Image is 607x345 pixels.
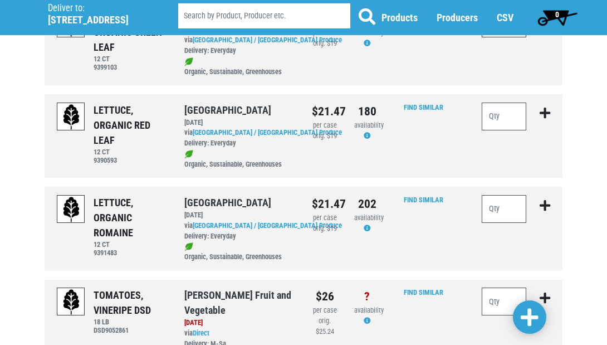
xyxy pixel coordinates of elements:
h6: 12 CT [94,148,168,156]
a: CSV [497,12,513,23]
span: availability [354,28,384,37]
img: leaf-e5c59151409436ccce96b2ca1b28e03c.png [184,57,193,66]
div: 202 [354,195,380,213]
div: per case [312,213,337,223]
a: [PERSON_NAME] Fruit and Vegetable [184,289,291,316]
div: LETTUCE, ORGANIC ROMAINE [94,195,168,240]
p: Deliver to: [48,3,150,14]
div: [DATE] [184,118,295,128]
h5: [STREET_ADDRESS] [48,14,150,26]
div: LETTUCE, ORGANIC RED LEAF [94,103,168,148]
h6: 9390593 [94,156,168,164]
a: [GEOGRAPHIC_DATA] [184,104,271,116]
div: [DATE] [184,210,295,221]
input: Search by Product, Producer etc. [178,3,350,28]
a: Find Similar [404,288,443,297]
a: Products [381,12,418,23]
div: Organic, Sustainable, Greenhouses [184,56,295,77]
div: via [184,128,295,149]
span: 0 [555,10,559,19]
input: Qty [482,288,526,315]
div: Delivery: Everyday [184,138,295,149]
a: Direct [193,329,209,337]
a: [GEOGRAPHIC_DATA] / [GEOGRAPHIC_DATA] Produce [193,128,342,137]
a: [GEOGRAPHIC_DATA] / [GEOGRAPHIC_DATA] Produce [193,36,342,44]
img: placeholder-variety-43d6402dacf2d531de610a020419775a.svg [57,103,85,131]
h6: 9391483 [94,249,168,257]
h6: 9399103 [94,63,168,71]
div: ? [354,288,380,305]
span: availability [354,306,384,314]
div: via [184,221,295,242]
div: orig. $19 [312,223,337,234]
a: Find Similar [404,103,443,111]
div: [DATE] [184,318,295,328]
div: via [184,35,295,56]
div: orig. $25.24 [312,316,337,337]
div: $21.47 [312,195,337,213]
a: [GEOGRAPHIC_DATA] / [GEOGRAPHIC_DATA] Produce [193,221,342,230]
div: 180 [354,103,380,120]
a: 0 [532,6,582,28]
div: Delivery: Everyday [184,231,295,242]
h6: 12 CT [94,240,168,249]
img: placeholder-variety-43d6402dacf2d531de610a020419775a.svg [57,196,85,223]
img: leaf-e5c59151409436ccce96b2ca1b28e03c.png [184,150,193,159]
div: orig. $19 [312,131,337,142]
a: Find Similar [404,196,443,204]
div: $26 [312,288,337,305]
span: availability [354,213,384,222]
img: leaf-e5c59151409436ccce96b2ca1b28e03c.png [184,242,193,251]
h6: DSD9052861 [94,326,168,334]
div: Organic, Sustainable, Greenhouses [184,149,295,170]
input: Qty [482,195,526,223]
div: Organic, Sustainable, Greenhouses [184,241,295,263]
a: [GEOGRAPHIC_DATA] [184,197,271,208]
div: per case [312,120,337,131]
div: $21.47 [312,103,337,120]
div: orig. $19 [312,38,337,49]
img: placeholder-variety-43d6402dacf2d531de610a020419775a.svg [57,288,85,316]
div: Delivery: Everyday [184,46,295,56]
div: TOMATOES, VINERIPE DSD [94,288,168,318]
a: Producers [437,12,478,23]
h6: 18 LB [94,318,168,326]
h6: 12 CT [94,55,168,63]
div: per case [312,305,337,316]
span: availability [354,121,384,129]
input: Qty [482,103,526,130]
